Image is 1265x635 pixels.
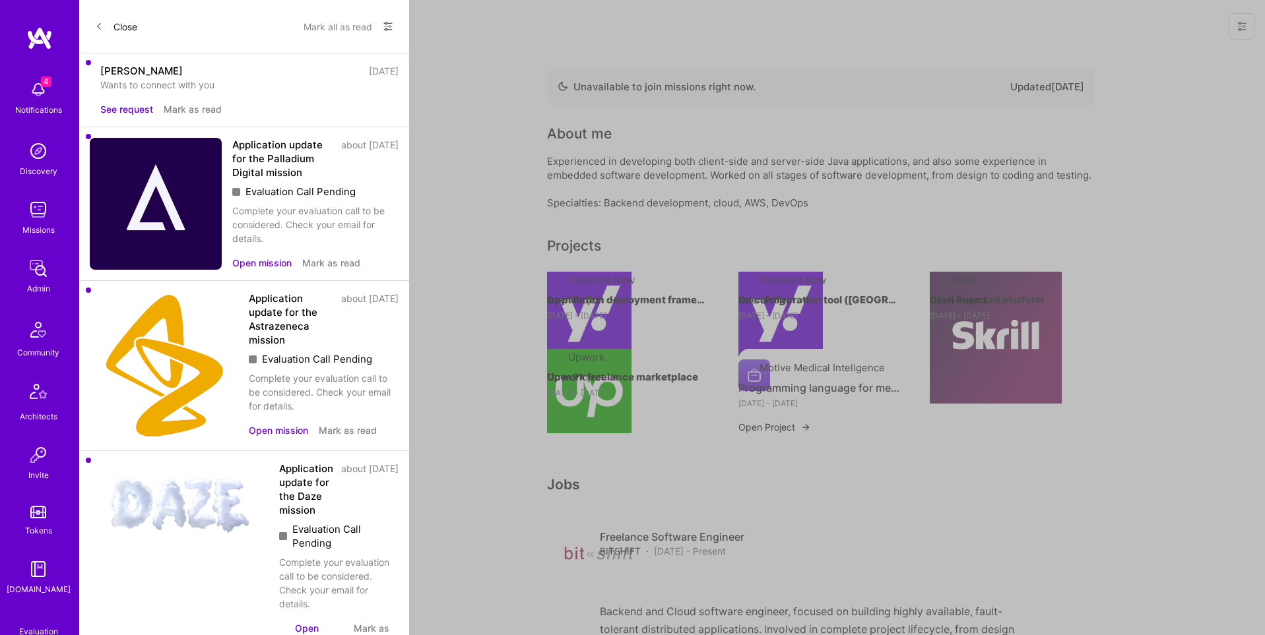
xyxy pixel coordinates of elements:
[341,291,399,347] div: about [DATE]
[17,346,59,359] div: Community
[20,164,57,178] div: Discovery
[34,615,44,624] i: icon SelectionTeam
[232,185,399,198] div: Evaluation Call Pending
[25,138,51,164] img: discovery
[90,291,238,440] img: Company Logo
[25,556,51,582] img: guide book
[302,256,360,270] button: Mark as read
[95,16,137,37] button: Close
[304,16,372,37] button: Mark all as read
[249,371,399,413] div: Complete your evaluation call to be considered. Check your email for details.
[25,524,52,537] div: Tokens
[100,102,153,116] button: See request
[164,102,222,116] button: Mark as read
[232,138,333,179] div: Application update for the Palladium Digital mission
[15,103,62,117] div: Notifications
[22,378,54,409] img: Architects
[100,78,399,92] div: Wants to connect with you
[279,522,399,550] div: Evaluation Call Pending
[41,76,51,87] span: 4
[249,291,333,347] div: Application update for the Astrazeneca mission
[232,256,292,270] button: Open mission
[249,352,399,366] div: Evaluation Call Pending
[20,409,57,423] div: Architects
[30,506,46,518] img: tokens
[22,223,55,237] div: Missions
[249,423,308,437] button: Open mission
[22,314,54,346] img: Community
[90,138,222,270] img: Company Logo
[90,462,269,544] img: Company Logo
[279,555,399,611] div: Complete your evaluation call to be considered. Check your email for details.
[232,204,399,245] div: Complete your evaluation call to be considered. Check your email for details.
[100,64,183,78] div: [PERSON_NAME]
[341,462,399,517] div: about [DATE]
[369,64,399,78] div: [DATE]
[25,255,51,282] img: admin teamwork
[28,468,49,482] div: Invite
[27,282,50,295] div: Admin
[279,462,333,517] div: Application update for the Daze mission
[25,197,51,223] img: teamwork
[26,26,53,50] img: logo
[319,423,377,437] button: Mark as read
[7,582,71,596] div: [DOMAIN_NAME]
[25,76,51,103] img: bell
[341,138,399,179] div: about [DATE]
[25,442,51,468] img: Invite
